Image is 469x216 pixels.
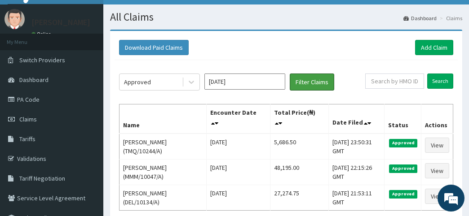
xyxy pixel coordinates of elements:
[425,189,449,204] a: View
[389,139,417,147] span: Approved
[385,104,421,134] th: Status
[270,134,328,160] td: 5,686.50
[425,163,449,178] a: View
[124,78,151,86] div: Approved
[19,174,65,182] span: Tariff Negotiation
[4,9,25,29] img: User Image
[415,40,453,55] a: Add Claim
[438,14,462,22] li: Claims
[270,185,328,211] td: 27,274.75
[365,73,424,89] input: Search by HMO ID
[119,185,207,211] td: [PERSON_NAME] (DEL/10134/A)
[270,160,328,185] td: 48,195.00
[270,104,328,134] th: Total Price(₦)
[204,73,285,90] input: Select Month and Year
[110,11,462,23] h1: All Claims
[421,104,453,134] th: Actions
[47,50,151,62] div: Chat with us now
[207,104,270,134] th: Encounter Date
[52,56,124,147] span: We're online!
[427,73,453,89] input: Search
[207,134,270,160] td: [DATE]
[328,185,385,211] td: [DATE] 21:53:11 GMT
[19,135,35,143] span: Tariffs
[389,164,417,173] span: Approved
[147,4,169,26] div: Minimize live chat window
[31,31,53,37] a: Online
[17,45,36,67] img: d_794563401_company_1708531726252_794563401
[19,115,37,123] span: Claims
[207,185,270,211] td: [DATE]
[19,76,49,84] span: Dashboard
[328,160,385,185] td: [DATE] 22:15:26 GMT
[4,131,171,163] textarea: Type your message and hit 'Enter'
[31,18,90,26] p: [PERSON_NAME]
[328,134,385,160] td: [DATE] 23:50:31 GMT
[290,73,334,91] button: Filter Claims
[328,104,385,134] th: Date Filed
[119,104,207,134] th: Name
[389,190,417,198] span: Approved
[119,40,189,55] button: Download Paid Claims
[119,160,207,185] td: [PERSON_NAME] (MMM/10047/A)
[19,56,65,64] span: Switch Providers
[403,14,437,22] a: Dashboard
[207,160,270,185] td: [DATE]
[425,138,449,153] a: View
[119,134,207,160] td: [PERSON_NAME] (TMQ/10244/A)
